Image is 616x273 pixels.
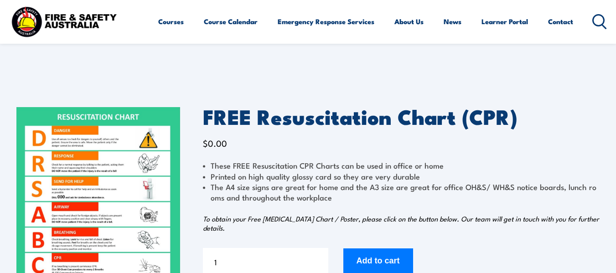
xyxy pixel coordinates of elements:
[203,214,599,232] em: To obtain your Free [MEDICAL_DATA] Chart / Poster, please click on the button below. Our team wil...
[203,181,600,203] li: The A4 size signs are great for home and the A3 size are great for office OH&S/ WH&S notice board...
[158,10,184,32] a: Courses
[444,10,461,32] a: News
[481,10,528,32] a: Learner Portal
[203,171,600,181] li: Printed on high quality glossy card so they are very durable
[203,137,227,149] bdi: 0.00
[278,10,374,32] a: Emergency Response Services
[203,137,208,149] span: $
[548,10,573,32] a: Contact
[394,10,424,32] a: About Us
[204,10,258,32] a: Course Calendar
[203,107,600,125] h1: FREE Resuscitation Chart (CPR)
[203,160,600,170] li: These FREE Resuscitation CPR Charts can be used in office or home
